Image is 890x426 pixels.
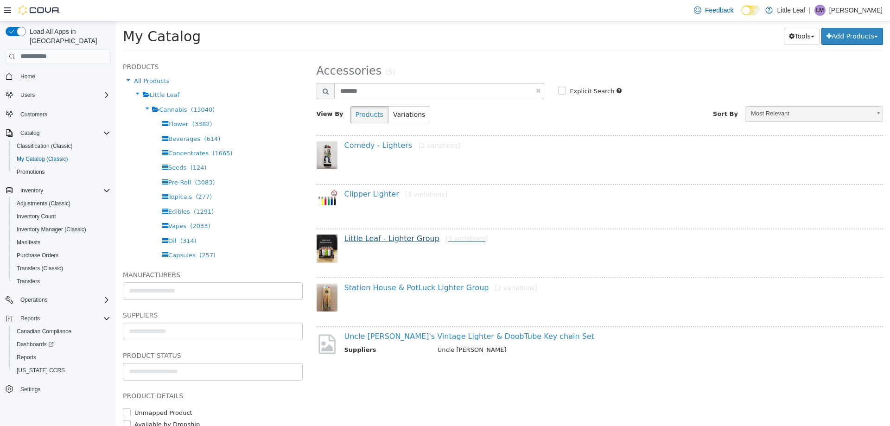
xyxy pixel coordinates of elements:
span: LM [816,5,824,16]
button: Add Products [706,6,767,24]
a: Comedy - Lighters[2 variations] [229,120,345,128]
img: 150 [201,120,222,148]
span: (314) [64,216,81,223]
a: Inventory Count [13,211,60,222]
small: [3 variations] [289,169,331,177]
span: My Catalog (Classic) [13,153,110,165]
span: Catalog [20,129,39,137]
span: (2033) [74,201,94,208]
span: Transfers (Classic) [13,263,110,274]
a: Promotions [13,166,49,178]
h5: Product Details [7,369,187,380]
span: Settings [20,386,40,393]
span: Seeds [52,143,70,150]
span: Inventory Manager (Classic) [13,224,110,235]
span: Transfers [13,276,110,287]
button: Inventory [2,184,114,197]
button: Inventory Count [9,210,114,223]
span: (124) [75,143,91,150]
span: My Catalog [7,7,85,23]
a: Manifests [13,237,44,248]
img: missing-image.png [201,312,222,334]
span: Canadian Compliance [13,326,110,337]
span: Dashboards [13,339,110,350]
a: Inventory Manager (Classic) [13,224,90,235]
button: Reports [2,312,114,325]
span: Inventory Count [13,211,110,222]
span: Inventory Count [17,213,56,220]
span: Operations [17,294,110,305]
button: Inventory Manager (Classic) [9,223,114,236]
span: Reports [17,313,110,324]
span: Classification (Classic) [13,140,110,152]
h5: Manufacturers [7,248,187,259]
button: Catalog [17,127,43,139]
a: Canadian Compliance [13,326,75,337]
span: Reports [20,315,40,322]
a: Transfers [13,276,44,287]
p: | [809,5,811,16]
span: Most Relevant [629,85,755,100]
span: (277) [80,172,96,179]
span: Load All Apps in [GEOGRAPHIC_DATA] [26,27,110,45]
span: Inventory [17,185,110,196]
button: Home [2,70,114,83]
span: Purchase Orders [17,252,59,259]
span: (1291) [78,187,98,194]
span: Reports [17,354,36,361]
a: Station House & PotLuck Lighter Group[2 variations] [229,262,421,271]
button: Adjustments (Classic) [9,197,114,210]
button: Reports [17,313,44,324]
a: Purchase Orders [13,250,63,261]
small: (5) [269,47,280,55]
span: Operations [20,296,48,304]
a: Dashboards [9,338,114,351]
button: Customers [2,107,114,121]
span: Vapes [52,201,70,208]
span: Home [17,70,110,82]
a: Feedback [690,1,737,19]
span: Inventory [20,187,43,194]
span: Concentrates [52,128,93,135]
span: (257) [83,230,100,237]
button: Users [17,89,38,101]
a: Reports [13,352,40,363]
button: [US_STATE] CCRS [9,364,114,377]
span: (13040) [75,85,99,92]
h5: Suppliers [7,288,187,299]
span: Capsules [52,230,80,237]
span: Manifests [17,239,40,246]
a: Adjustments (Classic) [13,198,74,209]
span: Settings [17,383,110,395]
span: Purchase Orders [13,250,110,261]
span: Catalog [17,127,110,139]
img: Cova [19,6,60,15]
button: Reports [9,351,114,364]
span: Manifests [13,237,110,248]
img: 150 [201,262,222,290]
button: Operations [2,293,114,306]
span: Feedback [705,6,733,15]
label: Unmapped Product [16,387,76,396]
button: Users [2,89,114,102]
small: [2 variations] [303,121,345,128]
img: 150 [201,169,222,190]
span: Dashboards [17,341,54,348]
span: Classification (Classic) [17,142,73,150]
p: Little Leaf [777,5,806,16]
span: Home [20,73,35,80]
td: Uncle [PERSON_NAME] [315,324,747,336]
a: [US_STATE] CCRS [13,365,69,376]
span: Customers [17,108,110,120]
span: Promotions [13,166,110,178]
button: My Catalog (Classic) [9,153,114,165]
th: Suppliers [229,324,315,336]
button: Transfers [9,275,114,288]
a: Home [17,71,39,82]
span: Transfers (Classic) [17,265,63,272]
span: [US_STATE] CCRS [17,367,65,374]
span: Adjustments (Classic) [17,200,70,207]
span: Cannabis [43,85,71,92]
button: Canadian Compliance [9,325,114,338]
